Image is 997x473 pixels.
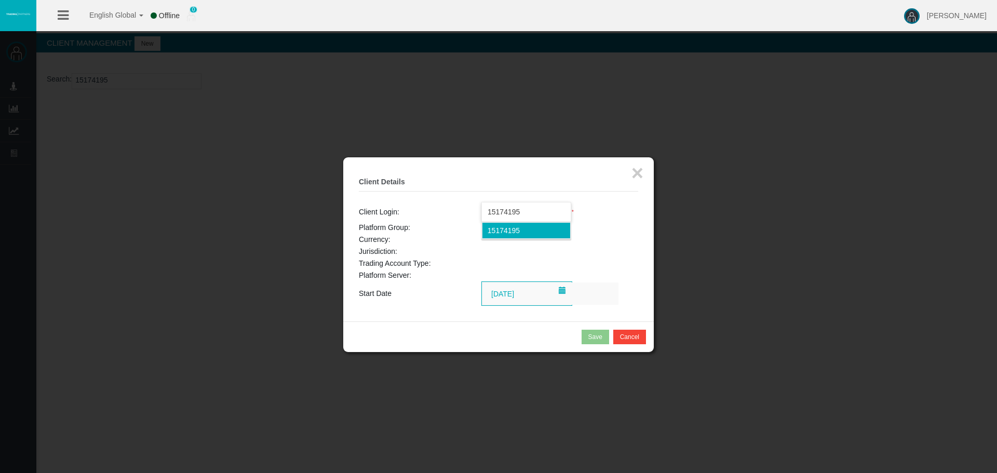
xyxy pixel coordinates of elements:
[359,234,481,246] td: Currency:
[359,202,481,222] td: Client Login:
[190,6,198,13] span: 0
[359,281,481,306] td: Start Date
[359,222,481,234] td: Platform Group:
[488,226,520,235] span: 15174195
[359,246,481,258] td: Jurisdiction:
[359,178,405,186] b: Client Details
[904,8,920,24] img: user-image
[187,11,195,21] img: user_small.png
[631,163,643,183] button: ×
[927,11,987,20] span: [PERSON_NAME]
[359,258,481,269] td: Trading Account Type:
[5,12,31,16] img: logo.svg
[359,269,481,281] td: Platform Server:
[76,11,136,19] span: English Global
[159,11,180,20] span: Offline
[613,330,646,344] button: Cancel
